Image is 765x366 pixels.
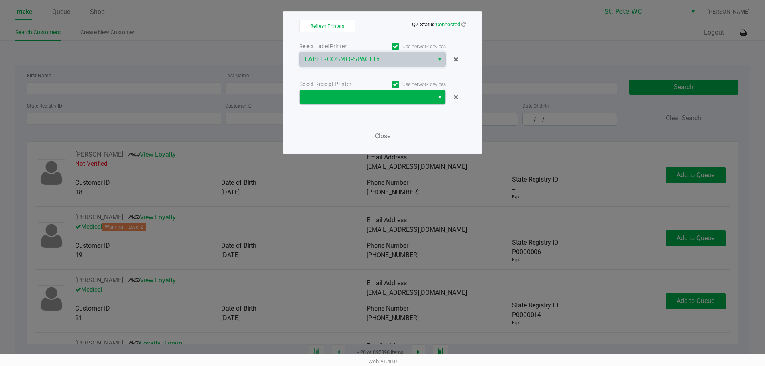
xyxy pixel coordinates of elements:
[368,358,397,364] span: Web: v1.40.0
[373,43,446,50] label: Use network devices
[310,23,344,29] span: Refresh Printers
[434,52,445,67] button: Select
[412,22,466,27] span: QZ Status:
[371,128,394,144] button: Close
[299,42,373,51] div: Select Label Printer
[304,55,429,64] span: LABEL-COSMO-SPACELY
[373,81,446,88] label: Use network devices
[299,80,373,88] div: Select Receipt Printer
[436,22,460,27] span: Connected
[299,20,355,32] button: Refresh Printers
[434,90,445,104] button: Select
[375,132,390,140] span: Close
